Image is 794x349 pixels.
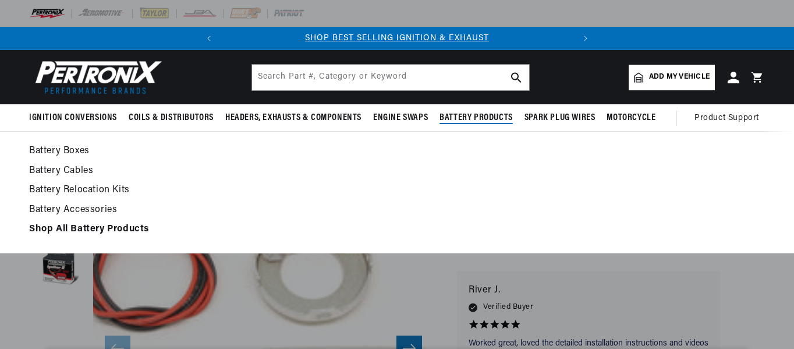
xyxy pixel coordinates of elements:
a: Add my vehicle [629,65,715,90]
span: Ignition Conversions [29,112,117,124]
span: Add my vehicle [649,72,710,83]
summary: Coils & Distributors [123,104,219,132]
span: Battery Products [439,112,513,124]
div: 1 of 2 [221,32,574,45]
span: Coils & Distributors [129,112,214,124]
summary: Product Support [694,104,765,132]
a: Battery Cables [29,163,765,179]
div: Announcement [221,32,574,45]
a: Shop All Battery Products [29,221,765,238]
a: SHOP BEST SELLING IGNITION & EXHAUST [305,34,489,43]
summary: Engine Swaps [367,104,434,132]
summary: Ignition Conversions [29,104,123,132]
span: Verified Buyer [483,301,533,313]
button: Translation missing: en.sections.announcements.next_announcement [574,27,597,50]
button: search button [504,65,529,90]
span: Product Support [694,112,759,125]
a: Battery Boxes [29,143,765,160]
strong: Shop All Battery Products [29,224,149,234]
a: Battery Accessories [29,202,765,218]
span: Motorcycle [607,112,655,124]
summary: Spark Plug Wires [519,104,601,132]
img: Pertronix [29,57,163,97]
summary: Headers, Exhausts & Components [219,104,367,132]
summary: Motorcycle [601,104,661,132]
button: Translation missing: en.sections.announcements.previous_announcement [197,27,221,50]
p: River J. [469,283,708,299]
button: Load image 2 in gallery view [29,239,87,298]
span: Engine Swaps [373,112,428,124]
input: Search Part #, Category or Keyword [252,65,529,90]
span: Spark Plug Wires [524,112,595,124]
span: Headers, Exhausts & Components [225,112,361,124]
a: Battery Relocation Kits [29,182,765,199]
summary: Battery Products [434,104,519,132]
